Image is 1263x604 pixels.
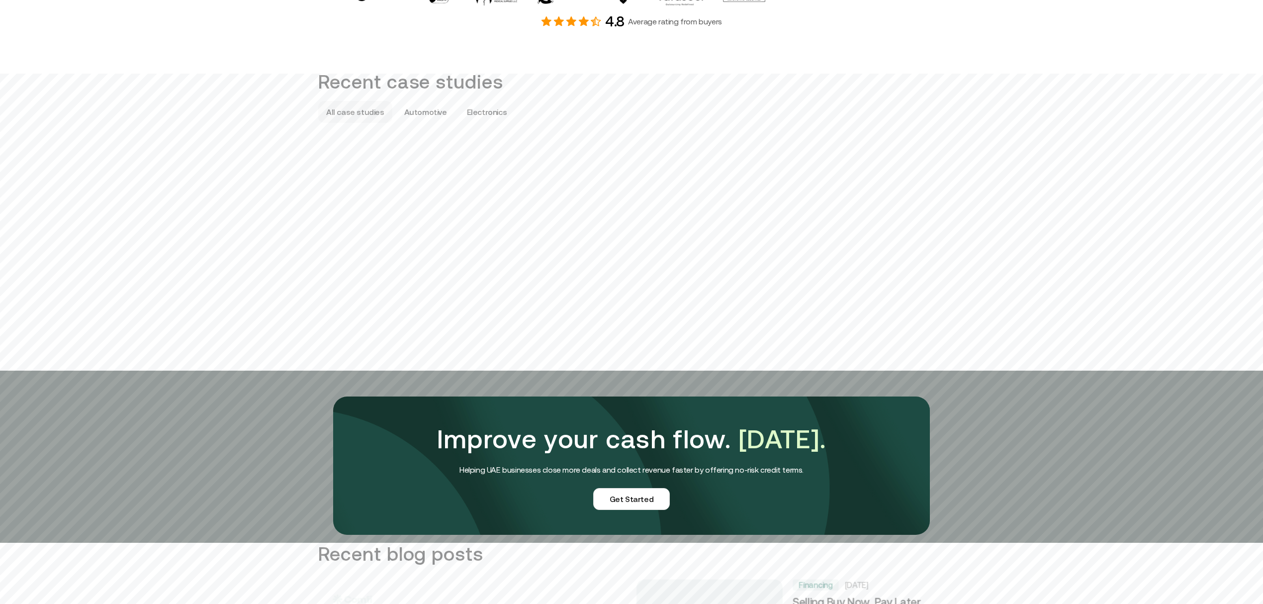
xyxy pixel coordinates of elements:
[437,421,826,457] h1: Improve your cash flow.
[738,424,826,454] span: [DATE].
[628,16,722,26] p: Average rating from buyers
[318,71,945,93] h2: Recent case studies
[605,12,624,31] h4: 4.8
[437,463,826,476] h4: Helping UAE businesses close more deals and collect revenue faster by offering no-risk credit terms.
[333,397,930,535] img: comfi
[593,488,670,510] a: Get Started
